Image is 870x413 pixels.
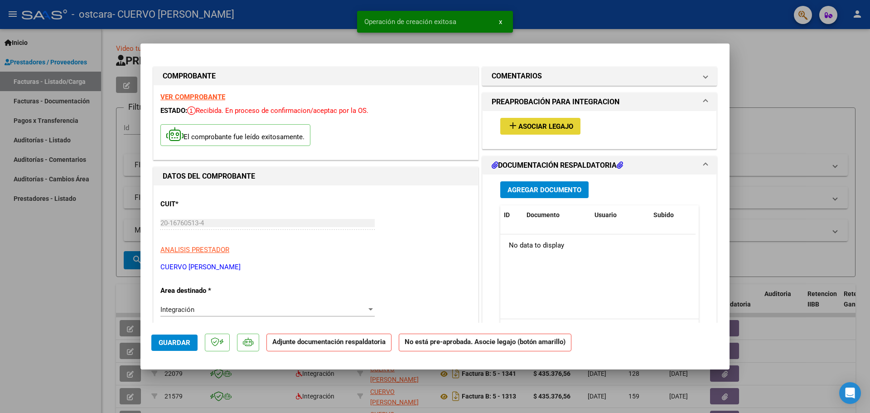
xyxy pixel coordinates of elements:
strong: DATOS DEL COMPROBANTE [163,172,255,180]
button: x [492,14,509,30]
datatable-header-cell: Documento [523,205,591,225]
h1: PREAPROBACIÓN PARA INTEGRACION [492,97,619,107]
span: ESTADO: [160,107,187,115]
span: Integración [160,306,194,314]
strong: Adjunte documentación respaldatoria [272,338,386,346]
mat-expansion-panel-header: COMENTARIOS [483,67,716,85]
div: PREAPROBACIÓN PARA INTEGRACION [483,111,716,149]
p: CUERVO [PERSON_NAME] [160,262,471,272]
p: CUIT [160,199,254,209]
span: Operación de creación exitosa [364,17,456,26]
a: VER COMPROBANTE [160,93,225,101]
button: Asociar Legajo [500,118,580,135]
strong: No está pre-aprobada. Asocie legajo (botón amarillo) [399,334,571,351]
span: Subido [653,211,674,219]
mat-expansion-panel-header: DOCUMENTACIÓN RESPALDATORIA [483,156,716,175]
mat-icon: add [507,120,518,131]
div: 0 total [500,319,699,342]
p: Area destinado * [160,286,254,296]
datatable-header-cell: Subido [650,205,695,225]
strong: COMPROBANTE [163,72,216,80]
button: Agregar Documento [500,181,589,198]
span: Asociar Legajo [518,122,573,131]
span: ID [504,211,510,219]
div: DOCUMENTACIÓN RESPALDATORIA [483,175,716,363]
datatable-header-cell: ID [500,205,523,225]
datatable-header-cell: Usuario [591,205,650,225]
span: ANALISIS PRESTADOR [160,246,229,254]
span: Guardar [159,339,190,347]
span: x [499,18,502,26]
span: Documento [527,211,560,219]
p: El comprobante fue leído exitosamente. [160,124,310,146]
h1: COMENTARIOS [492,71,542,82]
span: Usuario [594,211,617,219]
button: Guardar [151,335,198,351]
mat-expansion-panel-header: PREAPROBACIÓN PARA INTEGRACION [483,93,716,111]
span: Agregar Documento [507,186,581,194]
div: No data to display [500,234,696,257]
h1: DOCUMENTACIÓN RESPALDATORIA [492,160,623,171]
datatable-header-cell: Acción [695,205,740,225]
span: Recibida. En proceso de confirmacion/aceptac por la OS. [187,107,368,115]
div: Open Intercom Messenger [839,382,861,404]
